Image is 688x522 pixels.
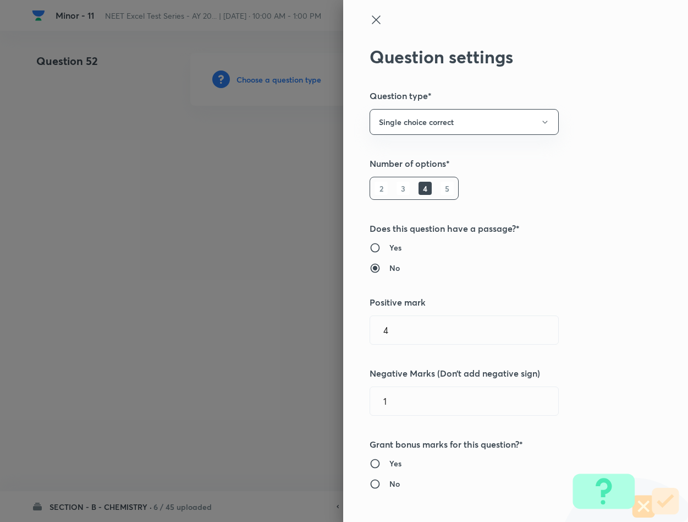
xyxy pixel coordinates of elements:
[370,367,625,380] h5: Negative Marks (Don’t add negative sign)
[370,387,558,415] input: Negative marks
[389,242,401,253] h6: Yes
[375,182,388,195] h6: 2
[370,316,558,344] input: Positive marks
[370,89,625,102] h5: Question type*
[397,182,410,195] h6: 3
[370,46,625,67] h2: Question settings
[441,182,454,195] h6: 5
[370,438,625,451] h5: Grant bonus marks for this question?*
[370,109,559,135] button: Single choice correct
[370,296,625,309] h5: Positive mark
[370,157,625,170] h5: Number of options*
[370,222,625,235] h5: Does this question have a passage?*
[389,478,400,490] h6: No
[389,458,401,469] h6: Yes
[419,182,432,195] h6: 4
[389,262,400,274] h6: No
